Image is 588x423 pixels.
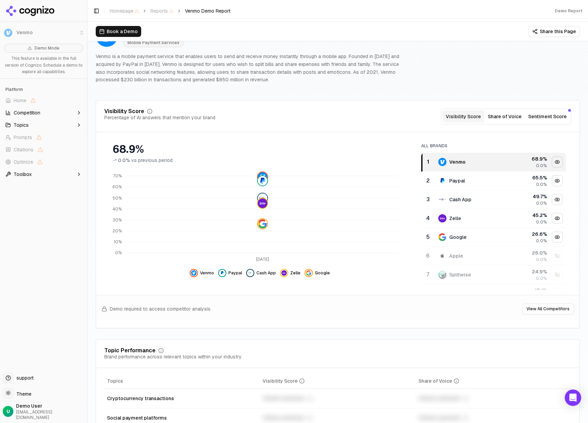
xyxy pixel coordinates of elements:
[421,143,566,149] div: All Brands
[510,193,547,200] div: 49.7 %
[118,157,130,164] span: 0.0%
[280,269,300,277] button: Hide zelle data
[305,269,330,277] button: Hide google data
[190,269,214,277] button: Hide venmo data
[438,195,446,204] img: cash app
[555,8,583,14] div: Demo Report
[219,270,225,276] img: paypal
[14,122,29,128] span: Topics
[510,287,547,294] div: 18.1 %
[14,146,34,153] span: Citations
[510,231,547,237] div: 26.6 %
[422,153,566,172] tr: 1venmoVenmo68.9%0.0%Hide venmo data
[104,348,156,353] div: Topic Performance
[96,26,141,37] button: Book a Demo
[510,212,547,219] div: 45.2 %
[110,305,211,312] span: Demo required to access competitor analysis
[425,177,431,185] div: 2
[96,53,402,84] p: Venmo is a mobile payment service that enables users to send and receive money instantly through ...
[510,155,547,162] div: 68.9 %
[438,214,446,222] img: zelle
[14,171,32,178] span: Toolbox
[260,373,415,389] th: visibilityScore
[3,120,84,131] button: Topics
[246,269,276,277] button: Hide cash app data
[536,201,547,206] span: 0.0%
[248,270,253,276] img: cash app
[110,8,139,14] span: Homepage
[422,284,566,303] tr: 18.1%Show revolut data
[449,159,466,165] div: Venmo
[438,252,446,260] img: apple
[425,195,431,204] div: 3
[525,110,570,123] button: Sentiment Score
[290,270,300,276] span: Zelle
[112,195,122,201] tspan: 50%
[107,395,257,402] div: Cryptocurrency transactions
[3,169,84,180] button: Toolbox
[416,373,571,389] th: shareOfVoice
[14,159,33,165] span: Optimize
[449,196,471,203] div: Cash App
[565,390,581,406] div: Open Intercom Messenger
[418,414,569,422] div: Unlock premium
[422,265,566,284] tr: 7splitwiseSplitwise24.9%0.0%Show splitwise data
[536,219,547,225] span: 0.0%
[552,213,563,224] button: Hide zelle data
[123,38,184,47] span: Mobile Payment Services
[112,228,122,234] tspan: 20%
[315,270,330,276] span: Google
[306,270,311,276] img: google
[256,270,276,276] span: Cash App
[218,269,242,277] button: Hide paypal data
[14,374,34,381] span: support
[536,238,547,244] span: 0.0%
[449,215,461,222] div: Zelle
[14,109,40,116] span: Competition
[422,209,566,228] tr: 4zelleZelle45.2%0.0%Hide zelle data
[422,247,566,265] tr: 6appleApple26.0%0.0%Show apple data
[552,269,563,280] button: Show splitwise data
[258,193,267,203] img: cash app
[14,134,32,141] span: Prompts
[438,271,446,279] img: splitwise
[552,250,563,261] button: Show apple data
[552,288,563,299] button: Show revolut data
[131,157,173,164] span: vs previous period
[425,214,431,222] div: 4
[484,110,525,123] button: Share of Voice
[418,378,459,384] div: Share of Voice
[258,219,267,229] img: google
[281,270,287,276] img: zelle
[258,172,267,182] img: venmo
[422,190,566,209] tr: 3cash appCash App49.7%0.0%Hide cash app data
[510,249,547,256] div: 26.0 %
[104,353,242,360] div: Brand performance across relevant topics within your industry
[522,303,574,314] button: View All Competitors
[14,97,26,104] span: Home
[438,158,446,166] img: venmo
[418,394,569,402] div: Unlock premium
[263,414,413,422] div: Unlock premium
[536,182,547,187] span: 0.0%
[552,156,563,167] button: Hide venmo data
[536,257,547,262] span: 0.0%
[438,233,446,241] img: google
[113,217,122,223] tspan: 30%
[258,176,267,186] img: paypal
[263,394,413,402] div: Unlock premium
[200,270,214,276] span: Venmo
[16,402,84,409] span: Demo User
[443,110,484,123] button: Visibility Score
[425,158,431,166] div: 1
[449,177,465,184] div: Paypal
[228,270,242,276] span: Paypal
[256,257,269,262] tspan: [DATE]
[4,55,83,76] p: This feature is available in the full version of Cognizo. Schedule a demo to explore all capabili...
[35,45,59,51] span: Demo Mode
[552,232,563,243] button: Hide google data
[449,253,463,259] div: Apple
[104,109,144,114] div: Visibility Score
[536,163,547,168] span: 0.0%
[422,172,566,190] tr: 2paypalPaypal65.5%0.0%Hide paypal data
